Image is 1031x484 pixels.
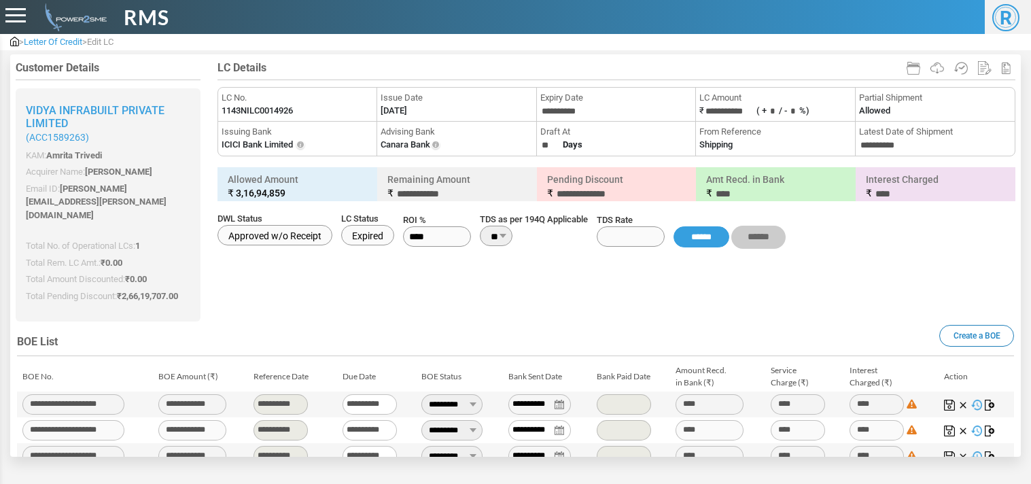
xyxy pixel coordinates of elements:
[101,258,122,268] span: ₹
[907,425,917,435] img: Difference: 0
[222,104,293,118] label: 1143NILC0014926
[337,362,416,392] td: Due Date
[228,186,367,200] small: ₹ 3,16,94,859
[26,104,190,143] h2: Vidya Infrabuilt Private Limited
[503,362,591,392] td: Bank Sent Date
[10,37,19,46] img: admin
[46,150,102,160] span: Amrita Trivedi
[540,91,692,105] span: Expiry Date
[125,274,147,284] span: ₹
[907,451,917,461] img: Difference: 0
[122,291,178,301] span: 2,66,19,707.00
[17,362,153,392] td: BOE No.
[16,61,200,74] h4: Customer Details
[217,212,332,226] span: DWL Status
[26,290,190,303] p: Total Pending Discount:
[787,104,799,119] input: ( +/ -%)
[26,182,190,222] p: Email ID:
[859,171,1012,203] h6: Interest Charged
[859,125,1011,139] span: Latest Date of Shipment
[135,241,140,251] span: 1
[866,188,872,198] span: ₹
[416,362,503,392] td: BOE Status
[295,140,306,151] img: Info
[87,37,113,47] span: Edit LC
[540,171,693,203] h6: Pending Discount
[944,426,955,436] img: Save Changes
[859,91,1011,105] span: Partial Shipment
[26,273,190,286] p: Total Amount Discounted:
[222,125,373,139] span: Issuing Bank
[985,400,996,411] img: Map Invoices
[217,61,1015,74] h4: LC Details
[430,140,441,151] img: Info
[26,184,167,220] span: [PERSON_NAME][EMAIL_ADDRESS][PERSON_NAME][DOMAIN_NAME]
[958,451,968,462] img: Cancel Changes
[221,171,374,202] h6: Allowed Amount
[381,104,407,118] label: [DATE]
[971,400,982,411] img: History
[985,426,996,436] img: Map Invoices
[706,188,712,198] span: ₹
[85,167,152,177] span: [PERSON_NAME]
[387,188,394,198] span: ₹
[765,362,844,392] td: Service Charge (₹)
[907,399,917,409] img: Difference: 0
[756,105,809,116] label: ( + / - %)
[26,132,190,143] small: (ACC1589263)
[971,451,982,462] img: History
[944,400,955,411] img: Save Changes
[222,138,293,152] label: ICICI Bank Limited
[992,4,1019,31] span: R
[597,213,665,227] span: TDS Rate
[341,212,394,226] span: LC Status
[26,256,190,270] p: Total Rem. LC Amt.:
[217,225,332,245] label: Approved w/o Receipt
[547,188,553,198] span: ₹
[248,362,336,392] td: Reference Date
[117,291,178,301] span: ₹
[939,325,1014,347] a: Create a BOE
[381,125,532,139] span: Advising Bank
[958,426,968,436] img: Cancel Changes
[403,213,471,227] span: ROI %
[17,335,58,348] span: BOE List
[699,138,733,152] label: Shipping
[971,426,982,436] img: History
[958,400,968,411] img: Cancel Changes
[859,104,890,118] label: Allowed
[696,88,855,122] li: ₹
[944,451,955,462] img: Save Changes
[939,362,1014,392] td: Action
[130,274,147,284] span: 0.00
[381,171,534,203] h6: Remaining Amount
[222,91,373,105] span: LC No.
[699,171,852,203] h6: Amt Recd. in Bank
[39,3,107,31] img: admin
[985,451,996,462] img: Map Invoices
[381,91,532,105] span: Issue Date
[381,138,430,152] label: Canara Bank
[540,125,692,139] span: Draft At
[480,213,588,226] span: TDS as per 194Q Applicable
[26,165,190,179] p: Acquirer Name:
[699,125,851,139] span: From Reference
[26,239,190,253] p: Total No. of Operational LCs:
[105,258,122,268] span: 0.00
[844,362,939,392] td: Interest Charged (₹)
[563,139,582,150] strong: Days
[341,225,394,245] label: Expired
[767,104,779,119] input: ( +/ -%)
[591,362,670,392] td: Bank Paid Date
[670,362,765,392] td: Amount Recd. in Bank (₹)
[24,37,82,47] span: Letter Of Credit
[699,91,851,105] span: LC Amount
[26,149,190,162] p: KAM:
[124,2,169,33] span: RMS
[153,362,248,392] td: BOE Amount (₹)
